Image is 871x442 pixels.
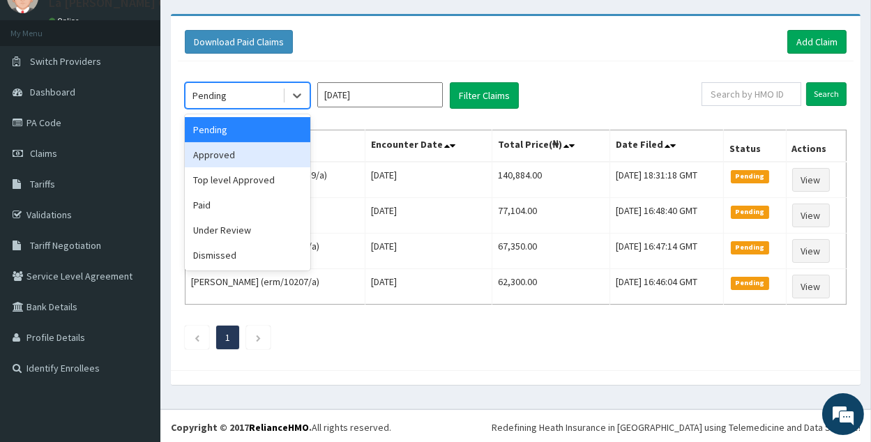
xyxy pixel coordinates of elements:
td: [DATE] [365,234,492,269]
a: Page 1 is your current page [225,331,230,344]
td: [DATE] 16:46:04 GMT [610,269,724,305]
a: View [792,168,830,192]
th: Status [724,130,786,162]
input: Search [806,82,847,106]
img: d_794563401_company_1708531726252_794563401 [26,70,56,105]
a: View [792,275,830,298]
div: Top level Approved [185,167,310,192]
span: Claims [30,147,57,160]
div: Pending [185,117,310,142]
a: Add Claim [787,30,847,54]
a: RelianceHMO [249,421,309,434]
span: Tariffs [30,178,55,190]
td: [DATE] [365,269,492,305]
input: Search by HMO ID [702,82,801,106]
div: Approved [185,142,310,167]
td: 140,884.00 [492,162,610,198]
span: Tariff Negotiation [30,239,101,252]
td: 67,350.00 [492,234,610,269]
th: Total Price(₦) [492,130,610,162]
strong: Copyright © 2017 . [171,421,312,434]
th: Actions [786,130,846,162]
a: Online [49,16,82,26]
td: 77,104.00 [492,198,610,234]
div: Paid [185,192,310,218]
td: [PERSON_NAME] (erm/10207/a) [185,269,365,305]
a: View [792,204,830,227]
td: [DATE] 18:31:18 GMT [610,162,724,198]
div: Redefining Heath Insurance in [GEOGRAPHIC_DATA] using Telemedicine and Data Science! [492,420,861,434]
td: [DATE] 16:47:14 GMT [610,234,724,269]
a: View [792,239,830,263]
td: [DATE] 16:48:40 GMT [610,198,724,234]
textarea: Type your message and hit 'Enter' [7,294,266,343]
span: Pending [731,170,769,183]
button: Download Paid Claims [185,30,293,54]
td: 62,300.00 [492,269,610,305]
span: We're online! [81,132,192,273]
a: Next page [255,331,262,344]
div: Under Review [185,218,310,243]
button: Filter Claims [450,82,519,109]
span: Pending [731,206,769,218]
th: Date Filed [610,130,724,162]
td: [DATE] [365,162,492,198]
th: Encounter Date [365,130,492,162]
span: Pending [731,241,769,254]
td: [DATE] [365,198,492,234]
a: Previous page [194,331,200,344]
span: Dashboard [30,86,75,98]
input: Select Month and Year [317,82,443,107]
div: Dismissed [185,243,310,268]
div: Chat with us now [73,78,234,96]
div: Pending [192,89,227,102]
span: Switch Providers [30,55,101,68]
div: Minimize live chat window [229,7,262,40]
span: Pending [731,277,769,289]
